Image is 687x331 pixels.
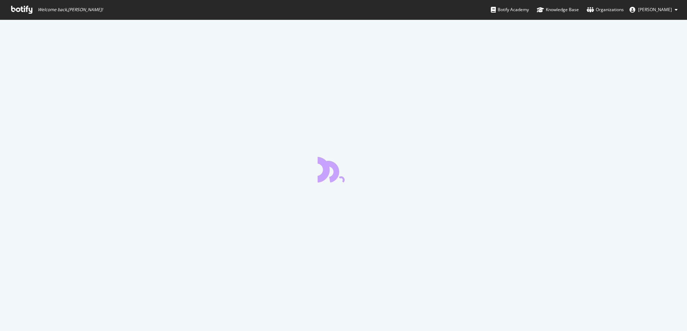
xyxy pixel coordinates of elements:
[587,6,624,13] div: Organizations
[491,6,529,13] div: Botify Academy
[318,157,369,182] div: animation
[624,4,683,15] button: [PERSON_NAME]
[638,6,672,13] span: Meghana kasula
[537,6,579,13] div: Knowledge Base
[38,7,103,13] span: Welcome back, [PERSON_NAME] !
